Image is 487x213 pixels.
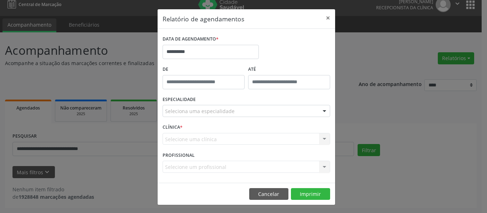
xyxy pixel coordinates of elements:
[291,188,330,200] button: Imprimir
[163,122,183,133] label: CLÍNICA
[163,14,244,23] h5: Relatório de agendamentos
[321,9,335,27] button: Close
[165,107,235,115] span: Seleciona uma especialidade
[163,94,196,105] label: ESPECIALIDADE
[163,64,245,75] label: De
[163,150,195,161] label: PROFISSIONAL
[249,188,288,200] button: Cancelar
[163,34,219,45] label: DATA DE AGENDAMENTO
[248,64,330,75] label: ATÉ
